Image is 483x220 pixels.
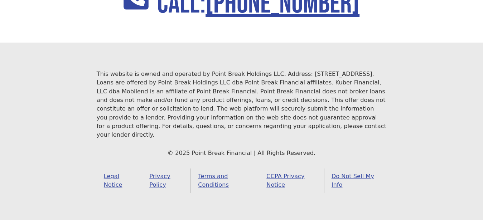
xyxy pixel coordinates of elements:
[97,168,142,193] a: Legal Notice
[324,168,386,193] a: Do Not Sell My Info
[259,168,324,193] a: CCPA Privacy Notice
[97,149,386,157] div: © 2025 Point Break Financial | All Rights Reserved.
[97,70,386,139] div: This website is owned and operated by Point Break Holdings LLC. Address: [STREET_ADDRESS]. Loans ...
[142,168,191,193] a: Privacy Policy
[191,168,259,193] a: Terms and Conditions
